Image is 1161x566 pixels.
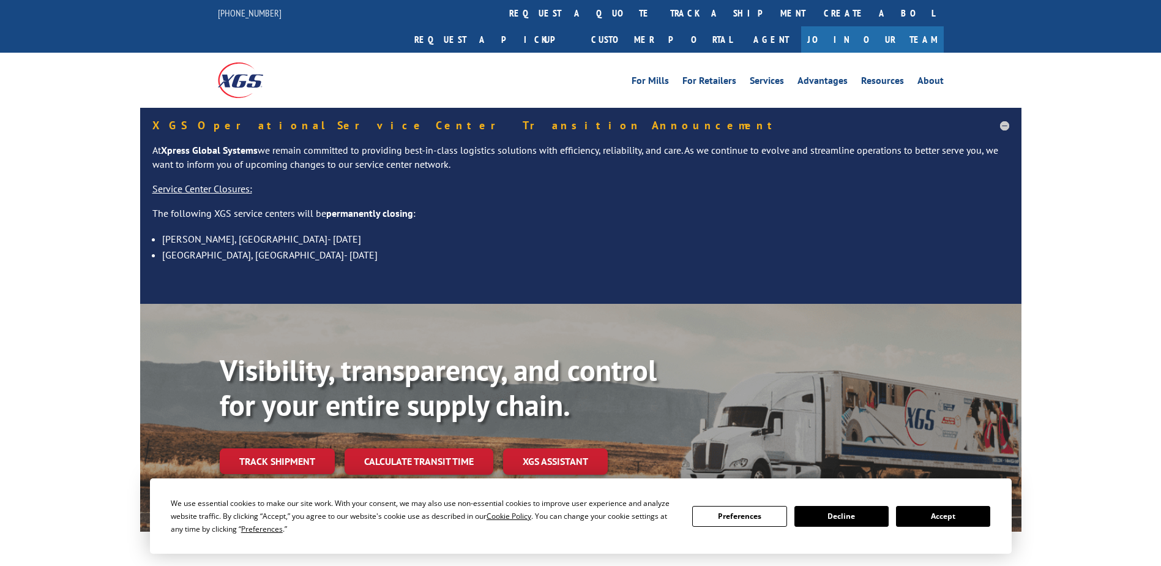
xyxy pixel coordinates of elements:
[345,448,493,475] a: Calculate transit time
[917,76,944,89] a: About
[152,183,252,195] u: Service Center Closures:
[161,144,258,156] strong: Xpress Global Systems
[794,506,889,527] button: Decline
[218,7,282,19] a: [PHONE_NUMBER]
[241,524,283,534] span: Preferences
[861,76,904,89] a: Resources
[152,143,1009,183] p: At we remain committed to providing best-in-class logistics solutions with efficiency, reliabilit...
[152,206,1009,231] p: The following XGS service centers will be :
[150,478,1012,554] div: Cookie Consent Prompt
[171,497,678,535] div: We use essential cookies to make our site work. With your consent, we may also use non-essential ...
[582,26,741,53] a: Customer Portal
[162,247,1009,263] li: [GEOGRAPHIC_DATA], [GEOGRAPHIC_DATA]- [DATE]
[503,448,608,475] a: XGS ASSISTANT
[801,26,944,53] a: Join Our Team
[220,351,657,424] b: Visibility, transparency, and control for your entire supply chain.
[162,231,1009,247] li: [PERSON_NAME], [GEOGRAPHIC_DATA]- [DATE]
[632,76,669,89] a: For Mills
[741,26,801,53] a: Agent
[692,506,786,527] button: Preferences
[326,207,413,219] strong: permanently closing
[682,76,736,89] a: For Retailers
[152,120,1009,131] h5: XGS Operational Service Center Transition Announcement
[220,448,335,474] a: Track shipment
[750,76,784,89] a: Services
[797,76,848,89] a: Advantages
[405,26,582,53] a: Request a pickup
[487,511,531,521] span: Cookie Policy
[896,506,990,527] button: Accept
